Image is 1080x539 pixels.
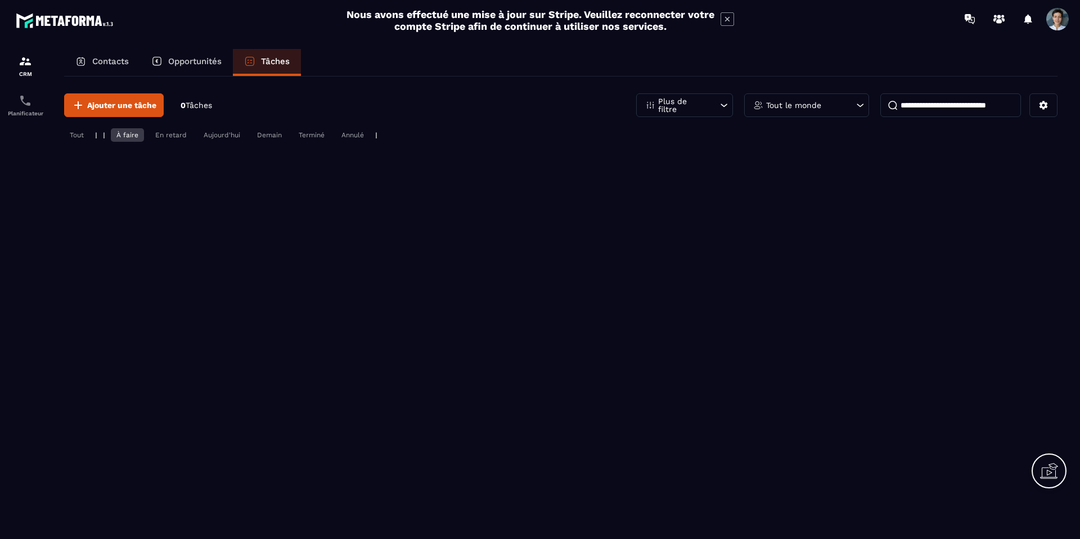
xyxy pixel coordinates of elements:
[336,128,370,142] div: Annulé
[346,8,715,32] h2: Nous avons effectué une mise à jour sur Stripe. Veuillez reconnecter votre compte Stripe afin de ...
[233,49,301,76] a: Tâches
[658,97,708,113] p: Plus de filtre
[198,128,246,142] div: Aujourd'hui
[140,49,233,76] a: Opportunités
[103,131,105,139] p: |
[3,110,48,116] p: Planificateur
[87,100,156,111] span: Ajouter une tâche
[64,128,89,142] div: Tout
[261,56,290,66] p: Tâches
[293,128,330,142] div: Terminé
[375,131,377,139] p: |
[168,56,222,66] p: Opportunités
[16,10,117,31] img: logo
[111,128,144,142] div: À faire
[251,128,287,142] div: Demain
[186,101,212,110] span: Tâches
[3,71,48,77] p: CRM
[64,49,140,76] a: Contacts
[181,100,212,111] p: 0
[64,93,164,117] button: Ajouter une tâche
[19,94,32,107] img: scheduler
[3,86,48,125] a: schedulerschedulerPlanificateur
[150,128,192,142] div: En retard
[766,101,821,109] p: Tout le monde
[19,55,32,68] img: formation
[95,131,97,139] p: |
[3,46,48,86] a: formationformationCRM
[92,56,129,66] p: Contacts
